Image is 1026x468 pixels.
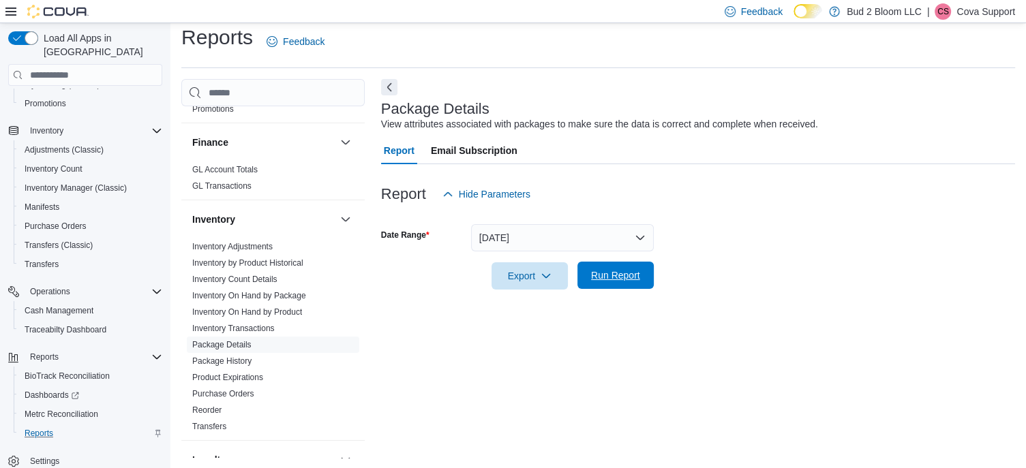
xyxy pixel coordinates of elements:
[25,349,64,365] button: Reports
[192,258,303,268] span: Inventory by Product Historical
[181,161,365,200] div: Finance
[935,3,951,20] div: Cova Support
[492,262,568,290] button: Export
[437,181,536,208] button: Hide Parameters
[19,218,92,234] a: Purchase Orders
[30,286,70,297] span: Operations
[14,424,168,443] button: Reports
[14,236,168,255] button: Transfers (Classic)
[25,283,162,300] span: Operations
[192,241,273,252] span: Inventory Adjustments
[181,24,253,51] h1: Reports
[192,213,335,226] button: Inventory
[192,181,252,191] a: GL Transactions
[25,305,93,316] span: Cash Management
[14,198,168,217] button: Manifests
[19,199,65,215] a: Manifests
[19,142,162,158] span: Adjustments (Classic)
[181,238,365,440] div: Inventory
[192,164,258,175] span: GL Account Totals
[25,98,66,109] span: Promotions
[14,366,168,386] button: BioTrack Reconciliation
[19,302,162,319] span: Cash Management
[192,165,258,174] a: GL Account Totals
[192,339,252,350] span: Package Details
[381,186,426,202] h3: Report
[381,101,489,117] h3: Package Details
[381,230,429,240] label: Date Range
[25,283,76,300] button: Operations
[25,390,79,401] span: Dashboards
[19,387,162,403] span: Dashboards
[192,323,275,334] span: Inventory Transactions
[192,242,273,251] a: Inventory Adjustments
[192,104,234,114] a: Promotions
[14,386,168,405] a: Dashboards
[192,405,222,416] span: Reorder
[192,356,252,366] a: Package History
[25,183,127,193] span: Inventory Manager (Classic)
[14,405,168,424] button: Metrc Reconciliation
[30,352,59,362] span: Reports
[14,94,168,113] button: Promotions
[25,428,53,439] span: Reports
[27,5,89,18] img: Cova
[192,453,226,467] h3: Loyalty
[19,425,162,441] span: Reports
[794,4,822,18] input: Dark Mode
[19,237,98,253] a: Transfers (Classic)
[3,282,168,301] button: Operations
[192,421,226,432] span: Transfers
[3,121,168,140] button: Inventory
[192,274,277,285] span: Inventory Count Details
[19,322,112,338] a: Traceabilty Dashboard
[381,117,818,131] div: View attributes associated with packages to make sure the data is correct and complete when recei...
[192,372,263,383] span: Product Expirations
[3,347,168,366] button: Reports
[25,349,162,365] span: Reports
[192,324,275,333] a: Inventory Transactions
[25,221,87,232] span: Purchase Orders
[337,452,354,468] button: Loyalty
[19,425,59,441] a: Reports
[19,368,162,384] span: BioTrack Reconciliation
[192,373,263,382] a: Product Expirations
[19,218,162,234] span: Purchase Orders
[25,240,93,251] span: Transfers (Classic)
[192,291,306,300] a: Inventory On Hand by Package
[19,180,132,196] a: Inventory Manager (Classic)
[192,136,228,149] h3: Finance
[19,180,162,196] span: Inventory Manager (Classic)
[192,340,252,349] a: Package Details
[19,256,64,272] a: Transfers
[937,3,949,20] span: CS
[25,144,104,155] span: Adjustments (Classic)
[19,161,162,177] span: Inventory Count
[19,302,99,319] a: Cash Management
[192,356,252,366] span: Package History
[283,35,325,48] span: Feedback
[431,137,517,164] span: Email Subscription
[19,256,162,272] span: Transfers
[192,290,306,301] span: Inventory On Hand by Package
[471,224,654,251] button: [DATE]
[192,453,335,467] button: Loyalty
[337,134,354,151] button: Finance
[19,95,72,112] a: Promotions
[591,268,640,282] span: Run Report
[19,322,162,338] span: Traceabilty Dashboard
[19,142,109,158] a: Adjustments (Classic)
[14,140,168,159] button: Adjustments (Classic)
[19,406,104,422] a: Metrc Reconciliation
[192,181,252,191] span: GL Transactions
[192,307,302,317] a: Inventory On Hand by Product
[459,187,530,201] span: Hide Parameters
[19,237,162,253] span: Transfers (Classic)
[192,388,254,399] span: Purchase Orders
[261,28,330,55] a: Feedback
[192,307,302,317] span: Inventory On Hand by Product
[192,422,226,431] a: Transfers
[192,213,235,226] h3: Inventory
[192,275,277,284] a: Inventory Count Details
